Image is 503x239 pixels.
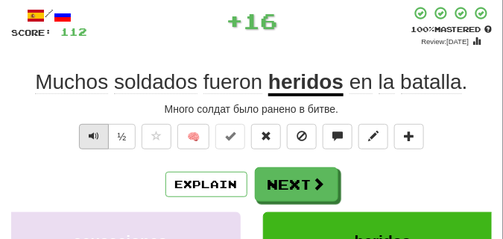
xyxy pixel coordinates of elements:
[349,70,373,94] span: en
[411,24,492,34] div: Mastered
[215,124,245,149] button: Set this sentence to 100% Mastered (alt+m)
[411,25,434,34] span: 100 %
[76,124,136,157] div: Text-to-speech controls
[394,124,424,149] button: Add to collection (alt+a)
[344,70,468,94] span: .
[108,124,136,149] button: ½
[244,8,278,34] span: 16
[11,102,492,117] div: Много солдат было ранено в битве.
[203,70,262,94] span: fueron
[268,70,344,96] u: heridos
[422,37,469,46] small: Review: [DATE]
[35,70,108,94] span: Muchos
[401,70,463,94] span: batalla
[227,6,244,36] span: +
[287,124,317,149] button: Ignore sentence (alt+i)
[60,25,87,38] span: 112
[142,124,171,149] button: Favorite sentence (alt+f)
[251,124,281,149] button: Reset to 0% Mastered (alt+r)
[379,70,395,94] span: la
[165,172,247,197] button: Explain
[114,70,197,94] span: soldados
[11,28,51,37] span: Score:
[177,124,209,149] button: 🧠
[79,124,109,149] button: Play sentence audio (ctl+space)
[323,124,352,149] button: Discuss sentence (alt+u)
[11,6,87,25] div: /
[358,124,388,149] button: Edit sentence (alt+d)
[255,167,338,202] button: Next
